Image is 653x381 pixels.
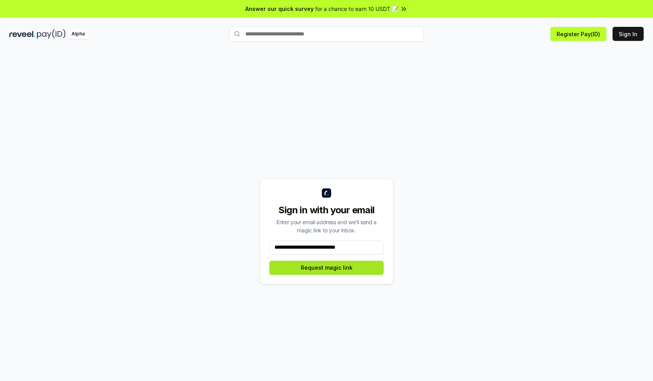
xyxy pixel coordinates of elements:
img: logo_small [322,188,331,198]
span: for a chance to earn 10 USDT 📝 [315,5,398,13]
button: Request magic link [269,261,384,275]
button: Register Pay(ID) [550,27,606,41]
img: reveel_dark [9,29,35,39]
div: Alpha [67,29,89,39]
button: Sign In [613,27,644,41]
div: Sign in with your email [269,204,384,216]
img: pay_id [37,29,66,39]
div: Enter your email address and we’ll send a magic link to your inbox. [269,218,384,234]
span: Answer our quick survey [245,5,314,13]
